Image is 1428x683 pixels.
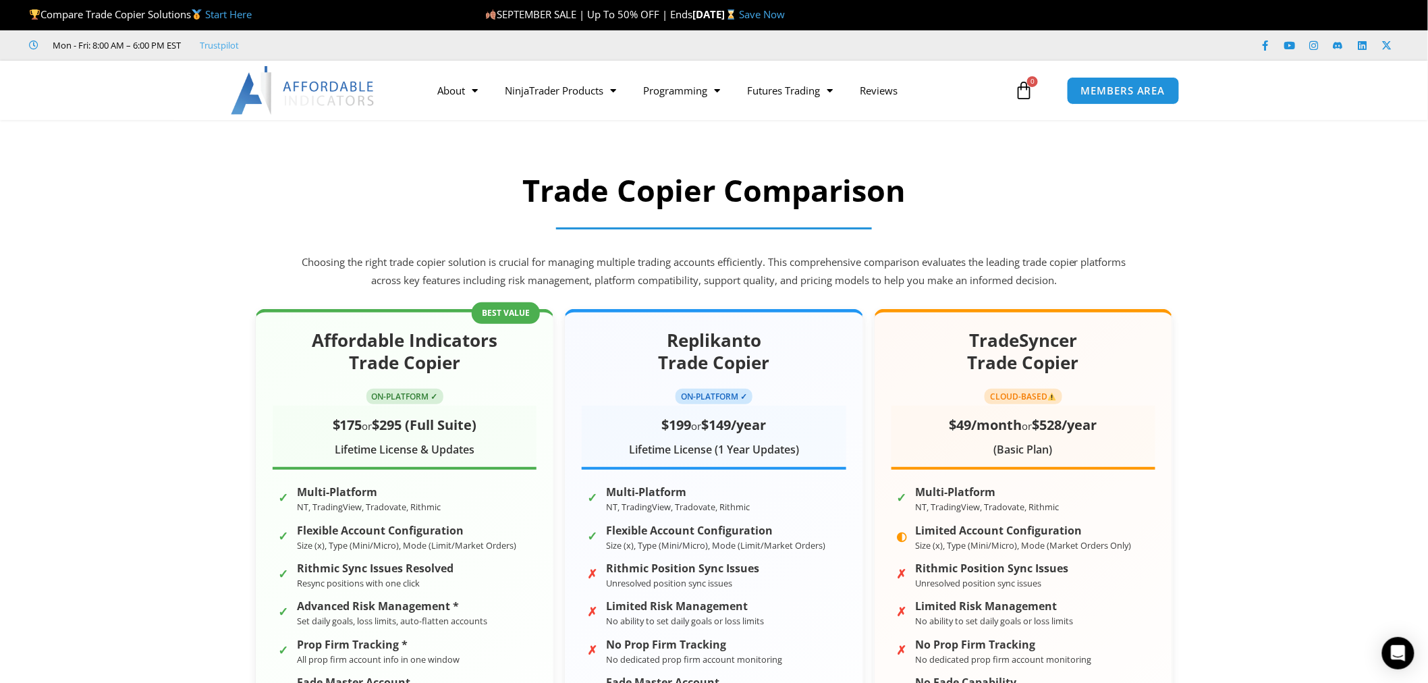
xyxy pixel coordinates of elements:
span: ✗ [897,563,909,575]
span: $149/year [701,416,766,434]
strong: Rithmic Sync Issues Resolved [297,562,454,575]
span: CLOUD-BASED [985,389,1062,404]
span: Compare Trade Copier Solutions [29,7,252,21]
small: NT, TradingView, Tradovate, Rithmic [916,501,1060,513]
strong: [DATE] [693,7,740,21]
strong: No Prop Firm Tracking [606,638,782,651]
span: SEPTEMBER SALE | Up To 50% OFF | Ends [485,7,692,21]
h2: TradeSyncer Trade Copier [891,329,1155,375]
img: 🥇 [192,9,202,20]
small: Size (x), Type (Mini/Micro), Mode (Limit/Market Orders) [297,539,516,551]
small: NT, TradingView, Tradovate, Rithmic [297,501,441,513]
a: Save Now [740,7,786,21]
strong: Multi-Platform [916,486,1060,499]
span: ✓ [278,563,290,575]
div: (Basic Plan) [891,440,1155,460]
small: No dedicated prop firm account monitoring [606,653,782,665]
img: ⌛ [726,9,736,20]
span: Mon - Fri: 8:00 AM – 6:00 PM EST [50,37,182,53]
strong: Advanced Risk Management * [297,600,487,613]
div: or [273,412,537,437]
strong: Limited Account Configuration [916,524,1132,537]
span: ON-PLATFORM ✓ [676,389,752,404]
span: ON-PLATFORM ✓ [366,389,443,404]
small: Unresolved position sync issues [606,577,732,589]
a: Reviews [846,75,911,106]
strong: Multi-Platform [606,486,750,499]
a: 0 [994,71,1053,110]
a: NinjaTrader Products [491,75,630,106]
span: ✓ [278,487,290,499]
div: or [582,412,846,437]
span: ✓ [278,601,290,613]
span: ✓ [278,639,290,651]
small: No ability to set daily goals or loss limits [916,615,1074,627]
img: ⚠ [1048,393,1056,401]
span: 0 [1027,76,1038,87]
span: $175 [333,416,362,434]
strong: Rithmic Position Sync Issues [606,562,759,575]
span: ✓ [587,487,599,499]
a: About [424,75,491,106]
span: ✗ [897,601,909,613]
a: MEMBERS AREA [1067,77,1180,105]
small: NT, TradingView, Tradovate, Rithmic [606,501,750,513]
nav: Menu [424,75,1011,106]
small: Size (x), Type (Mini/Micro), Mode (Market Orders Only) [916,539,1132,551]
img: 🏆 [30,9,40,20]
a: Start Here [205,7,252,21]
span: $199 [661,416,691,434]
span: $49/month [950,416,1022,434]
small: Size (x), Type (Mini/Micro), Mode (Limit/Market Orders) [606,539,825,551]
span: MEMBERS AREA [1081,86,1165,96]
div: Open Intercom Messenger [1382,637,1415,670]
div: or [891,412,1155,437]
strong: Limited Risk Management [916,600,1074,613]
strong: Limited Risk Management [606,600,764,613]
span: $528/year [1033,416,1097,434]
span: ✗ [587,601,599,613]
small: Unresolved position sync issues [916,577,1042,589]
span: ✓ [587,525,599,537]
span: ✗ [587,563,599,575]
span: ✗ [897,639,909,651]
div: Lifetime License & Updates [273,440,537,460]
strong: Rithmic Position Sync Issues [916,562,1069,575]
h2: Replikanto Trade Copier [582,329,846,375]
strong: No Prop Firm Tracking [916,638,1092,651]
small: Resync positions with one click [297,577,420,589]
small: No dedicated prop firm account monitoring [916,653,1092,665]
a: Programming [630,75,734,106]
img: LogoAI | Affordable Indicators – NinjaTrader [231,66,376,115]
p: Choosing the right trade copier solution is crucial for managing multiple trading accounts effici... [299,253,1129,291]
strong: Flexible Account Configuration [297,524,516,537]
div: Lifetime License (1 Year Updates) [582,440,846,460]
small: No ability to set daily goals or loss limits [606,615,764,627]
h2: Trade Copier Comparison [299,171,1129,211]
small: Set daily goals, loss limits, auto-flatten accounts [297,615,487,627]
a: Trustpilot [200,37,240,53]
strong: Multi-Platform [297,486,441,499]
span: ✓ [897,487,909,499]
span: ✗ [587,639,599,651]
a: Futures Trading [734,75,846,106]
small: All prop firm account info in one window [297,653,460,665]
span: $295 (Full Suite) [373,416,477,434]
span: ◐ [897,525,909,537]
h2: Affordable Indicators Trade Copier [273,329,537,375]
strong: Flexible Account Configuration [606,524,825,537]
span: ✓ [278,525,290,537]
img: 🍂 [486,9,496,20]
strong: Prop Firm Tracking * [297,638,460,651]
